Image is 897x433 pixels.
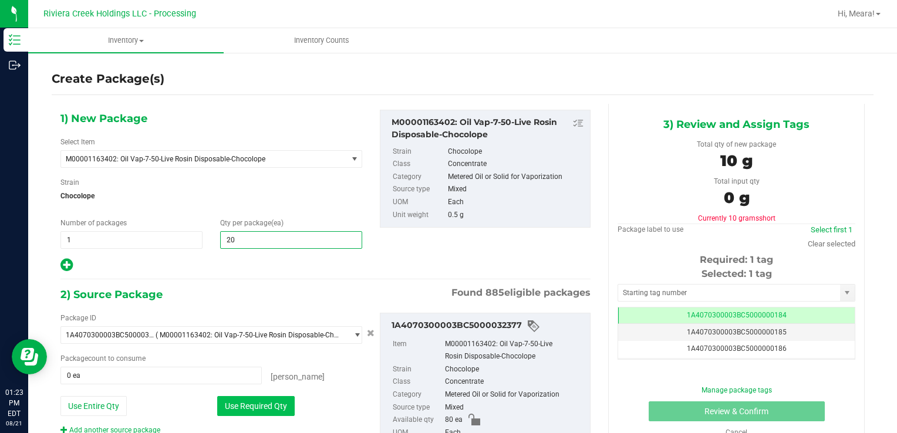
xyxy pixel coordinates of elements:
label: Source type [393,401,443,414]
div: Chocolope [445,363,584,376]
div: 0.5 g [448,209,585,222]
label: Category [393,171,446,184]
span: count [88,354,106,363]
span: M00001163402: Oil Vap-7-50-Live Rosin Disposable-Chocolope [66,155,332,163]
div: Concentrate [445,376,584,388]
span: Selected: 1 tag [702,268,772,279]
span: (ea) [271,219,284,227]
span: 1A4070300003BC5000000185 [687,328,787,336]
span: select [347,151,362,167]
div: 1A4070300003BC5000032377 [392,319,584,333]
span: ( M00001163402: Oil Vap-7-50-Live Rosin Disposable-Chocolope ) [156,331,342,339]
span: Chocolope [60,187,362,205]
div: Chocolope [448,146,585,158]
span: 885 [485,287,504,298]
label: Item [393,338,443,363]
span: Total qty of new package [697,140,776,148]
span: Package ID [60,314,96,322]
label: Select Item [60,137,95,147]
label: Strain [393,146,446,158]
span: 1A4070300003BC5000000186 [687,344,787,353]
span: Required: 1 tag [700,254,773,265]
span: Add new output [60,263,73,272]
span: Inventory [28,35,224,46]
h4: Create Package(s) [52,70,164,87]
label: Category [393,388,443,401]
button: Use Entire Qty [60,396,127,416]
div: Each [448,196,585,209]
div: M00001163402: Oil Vap-7-50-Live Rosin Disposable-Chocolope [445,338,584,363]
span: 1A4070300003BC5000032377 [66,331,156,339]
label: Unit weight [393,209,446,222]
button: Use Required Qty [217,396,295,416]
input: 0 ea [61,367,261,384]
div: Mixed [445,401,584,414]
span: 0 g [724,188,750,207]
a: Inventory Counts [224,28,419,53]
label: Available qty [393,414,443,427]
span: 80 ea [445,414,463,427]
p: 01:23 PM EDT [5,387,23,419]
div: M00001163402: Oil Vap-7-50-Live Rosin Disposable-Chocolope [392,116,584,141]
span: 1) New Package [60,110,147,127]
span: select [347,327,362,343]
p: 08/21 [5,419,23,428]
button: Review & Confirm [649,401,825,421]
button: Cancel button [363,325,378,342]
span: Inventory Counts [278,35,365,46]
span: Package label to use [618,225,683,234]
label: Strain [60,177,79,188]
label: Class [393,158,446,171]
span: 2) Source Package [60,286,163,303]
span: 10 g [720,151,753,170]
inline-svg: Inventory [9,34,21,46]
div: Mixed [448,183,585,196]
span: Currently 10 grams [698,214,775,222]
input: Starting tag number [618,285,840,301]
a: Clear selected [808,239,855,248]
div: Metered Oil or Solid for Vaporization [448,171,585,184]
span: Number of packages [60,219,127,227]
label: UOM [393,196,446,209]
span: Qty per package [220,219,284,227]
label: Class [393,376,443,388]
span: select [840,285,855,301]
span: [PERSON_NAME] [271,372,325,381]
a: Inventory [28,28,224,53]
a: Manage package tags [702,386,772,394]
inline-svg: Outbound [9,59,21,71]
span: Found eligible packages [451,286,591,300]
span: Hi, Meara! [838,9,875,18]
input: 1 [61,232,202,248]
a: Select first 1 [811,225,852,234]
span: Total input qty [714,177,760,185]
iframe: Resource center [12,339,47,374]
span: short [759,214,775,222]
span: 3) Review and Assign Tags [663,116,810,133]
label: Strain [393,363,443,376]
span: 1A4070300003BC5000000184 [687,311,787,319]
label: Source type [393,183,446,196]
div: Concentrate [448,158,585,171]
div: Metered Oil or Solid for Vaporization [445,388,584,401]
span: Riviera Creek Holdings LLC - Processing [43,9,196,19]
span: Package to consume [60,354,146,363]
